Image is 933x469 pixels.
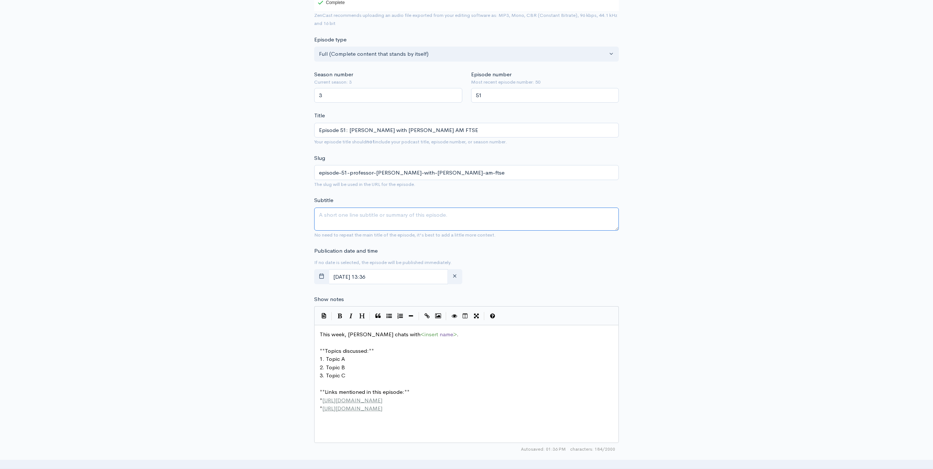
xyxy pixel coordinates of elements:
button: toggle [314,269,329,284]
button: Insert Image [433,311,444,322]
div: Full (Complete content that stands by itself) [319,50,607,58]
label: Episode type [314,36,346,44]
button: Numbered List [394,311,405,322]
label: Subtitle [314,196,333,205]
button: Create Link [422,311,433,322]
label: Title [314,111,325,120]
span: > [453,331,457,338]
input: What is the episode's title? [314,123,619,138]
label: Slug [314,154,325,162]
span: Autosaved: 01:36 PM [521,446,566,452]
span: 184/2000 [570,446,615,452]
span: 1. Topic A [320,355,345,362]
button: Insert Horizontal Line [405,311,416,322]
strong: not [366,139,375,145]
small: ZenCast recommends uploading an audio file exported from your editing software as: MP3, Mono, CBR... [314,12,617,27]
button: Italic [345,311,356,322]
button: Generic List [383,311,394,322]
label: Show notes [314,295,344,304]
span: This week, [PERSON_NAME] chats with . [320,331,459,338]
span: [URL][DOMAIN_NAME] [322,405,382,412]
small: If no date is selected, the episode will be published immediately. [314,259,452,265]
button: Heading [356,311,367,322]
span: insert [425,331,438,338]
button: Toggle Fullscreen [471,311,482,322]
label: Publication date and time [314,247,378,255]
label: Episode number [471,70,511,79]
input: title-of-episode [314,165,619,180]
button: Insert Show Notes Template [318,310,329,321]
span: < [420,331,425,338]
button: Quote [372,311,383,322]
span: 2. Topic B [320,364,345,371]
span: **Links mentioned in this episode:** [320,388,409,395]
span: [URL][DOMAIN_NAME] [322,397,382,404]
small: No need to repeat the main title of the episode, it's best to add a little more context. [314,232,496,238]
small: The slug will be used in the URL for the episode. [314,181,415,187]
span: name [440,331,453,338]
button: Markdown Guide [487,311,498,322]
i: | [484,312,485,320]
input: Enter episode number [471,88,619,103]
i: | [331,312,332,320]
i: | [370,312,370,320]
button: Toggle Preview [449,311,460,322]
span: 3. Topic C [320,372,345,379]
button: Toggle Side by Side [460,311,471,322]
small: Your episode title should include your podcast title, episode number, or season number. [314,139,507,145]
div: Complete [318,0,345,5]
button: Bold [334,311,345,322]
small: Most recent episode number: 50 [471,78,619,86]
button: clear [447,269,462,284]
button: Full (Complete content that stands by itself) [314,47,619,62]
label: Season number [314,70,353,79]
input: Enter season number for this episode [314,88,462,103]
span: **Topics discussed:** [320,347,374,354]
small: Current season: 3 [314,78,462,86]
